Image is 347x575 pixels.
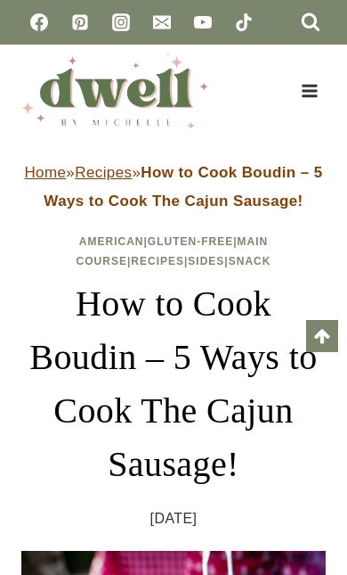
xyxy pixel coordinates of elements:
[21,53,208,128] img: DWELL by michelle
[44,164,322,209] strong: How to Cook Boudin – 5 Ways to Cook The Cajun Sausage!
[150,505,198,532] time: [DATE]
[185,4,221,40] a: YouTube
[293,77,326,104] button: Open menu
[24,164,66,181] a: Home
[21,277,326,491] h1: How to Cook Boudin – 5 Ways to Cook The Cajun Sausage!
[131,255,184,267] a: Recipes
[188,255,224,267] a: Sides
[144,4,180,40] a: Email
[77,235,271,268] span: | | | | |
[75,164,132,181] a: Recipes
[79,235,144,248] a: American
[103,4,139,40] a: Instagram
[62,4,98,40] a: Pinterest
[148,235,233,248] a: Gluten-Free
[21,4,57,40] a: Facebook
[295,7,326,37] button: View Search Form
[306,320,338,352] a: Scroll to top
[24,164,322,209] span: » »
[226,4,262,40] a: TikTok
[229,255,271,267] a: Snack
